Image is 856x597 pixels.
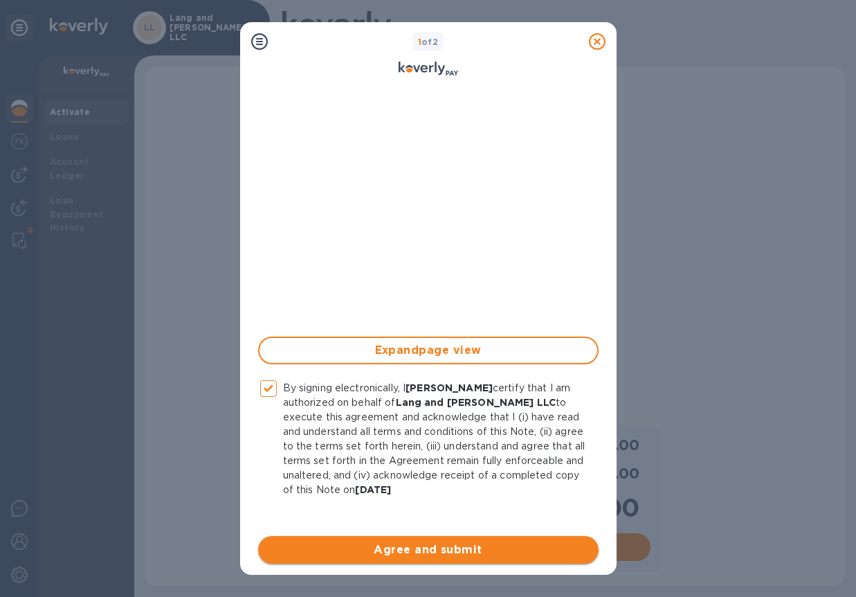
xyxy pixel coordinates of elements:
span: Expand page view [271,342,586,359]
b: Lang and [PERSON_NAME] LLC [396,397,556,408]
span: Agree and submit [269,542,588,558]
p: By signing electronically, I certify that I am authorized on behalf of to execute this agreement ... [283,381,588,497]
button: Agree and submit [258,536,599,564]
b: [DATE] [355,484,391,495]
b: [PERSON_NAME] [406,382,493,393]
button: Expandpage view [258,337,599,364]
b: of 2 [418,37,439,47]
span: 1 [418,37,421,47]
